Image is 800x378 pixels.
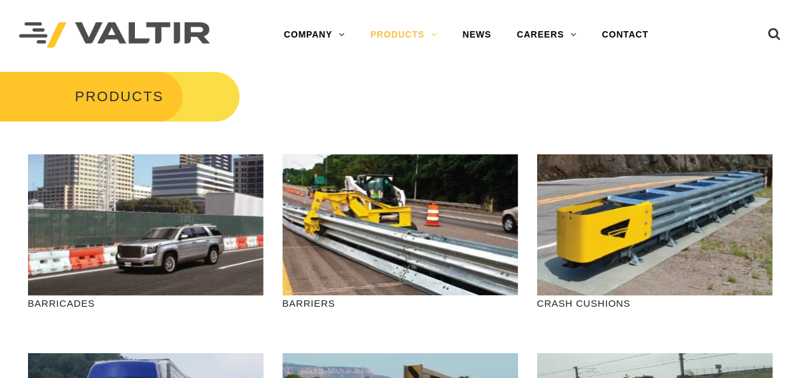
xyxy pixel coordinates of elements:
[283,296,518,311] p: BARRIERS
[358,22,450,48] a: PRODUCTS
[271,22,358,48] a: COMPANY
[537,296,773,311] p: CRASH CUSHIONS
[589,22,661,48] a: CONTACT
[28,296,263,311] p: BARRICADES
[504,22,589,48] a: CAREERS
[450,22,504,48] a: NEWS
[19,22,210,48] img: Valtir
